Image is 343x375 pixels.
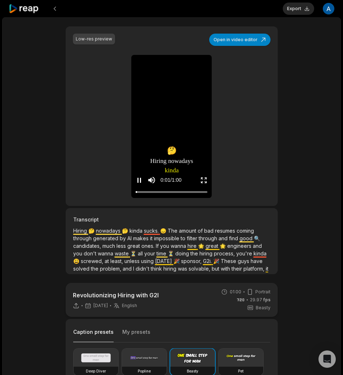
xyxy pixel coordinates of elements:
span: problem, [100,266,123,272]
h3: Beasty [187,368,198,374]
h3: Popline [138,368,151,374]
span: your [144,250,157,257]
span: fps [263,297,271,302]
span: through [199,235,219,241]
span: the [190,250,199,257]
span: using [141,258,155,264]
span: to [181,235,187,241]
span: nowadays [96,228,122,234]
span: 29.97 [250,297,271,303]
span: all [138,250,144,257]
span: and [253,243,262,249]
span: great [206,243,220,249]
button: Pause video [136,173,143,187]
span: filter [187,235,199,241]
div: 🤔 [150,145,193,156]
span: 01:00 [230,289,241,295]
span: process, [214,250,236,257]
span: solved [73,266,91,272]
p: Revolutionizing Hiring with G2I [73,291,159,299]
span: screwed, [81,258,105,264]
span: you [160,243,171,249]
span: waste [115,250,130,257]
span: bad [204,228,215,234]
span: time [157,250,168,257]
span: the [91,266,100,272]
h3: Transcript [73,216,270,223]
span: think [151,266,163,272]
span: with [221,266,232,272]
span: coming [237,228,254,234]
span: sucks. [144,228,160,234]
span: candidates, [73,243,102,249]
span: hire [188,243,198,249]
span: amount [179,228,198,234]
span: [DATE] [155,258,173,264]
span: doing [175,250,190,257]
span: guys [238,258,251,264]
span: solvable, [189,266,212,272]
button: Caption presets [73,328,114,342]
div: Open Intercom Messenger [318,350,336,368]
span: Hiring [150,156,166,166]
span: less [116,243,127,249]
button: My presets [122,328,150,342]
span: and [123,266,133,272]
span: their [232,266,243,272]
span: kinda [129,228,144,234]
p: 🤔 🤔 😞 🔍 🌟 🌟 ⏳ ⏳ 😩 🎉 🎉 ✅ ✅ 👥 👥 👥 🎥 📹 📹 📹 ✅ 🏢 🏢 📍 📍 📍 👨‍💻 👨‍💻 [73,227,270,272]
span: it [150,235,154,241]
span: engineers [227,243,253,249]
span: platform, [243,266,266,272]
span: English [122,303,137,309]
span: sponsor, [181,258,203,264]
span: didn't [136,266,151,272]
span: hiring [163,266,178,272]
button: Enter Fullscreen [200,173,207,187]
span: impossible [154,235,181,241]
div: 0:01 / 1:00 [160,176,181,184]
span: Hiring [73,228,88,234]
span: Beasty [256,305,271,311]
span: makes [133,235,150,241]
span: you're [236,250,254,257]
span: generated [93,235,120,241]
h3: Pet [238,368,243,374]
span: Portrait [255,289,271,295]
span: wanna [98,250,115,257]
div: Low-res preview [76,36,112,42]
span: [DATE] [93,303,108,309]
span: resumes [215,228,237,234]
span: least, [110,258,124,264]
h3: Deep Diver [86,368,106,374]
span: but [212,266,221,272]
span: don't [84,250,98,257]
span: find [229,235,239,241]
button: Export [283,3,314,15]
span: of [198,228,204,234]
span: I [133,266,136,272]
span: much [102,243,116,249]
button: Mute sound [147,176,156,185]
span: AI [127,235,133,241]
span: was [178,266,189,272]
span: These [221,258,238,264]
span: unless [124,258,141,264]
span: good [239,235,254,241]
span: wanna [171,243,188,249]
span: kinda [254,250,267,257]
span: and [219,235,229,241]
span: you [73,250,84,257]
span: through [73,235,93,241]
button: Open in video editor [209,34,271,46]
span: great [127,243,141,249]
span: it [266,266,268,272]
span: have [251,258,263,264]
span: If [156,243,160,249]
span: at [105,258,110,264]
span: The [168,228,179,234]
span: hiring [199,250,214,257]
span: by [120,235,127,241]
span: G2i. [203,258,213,264]
span: ones. [141,243,156,249]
